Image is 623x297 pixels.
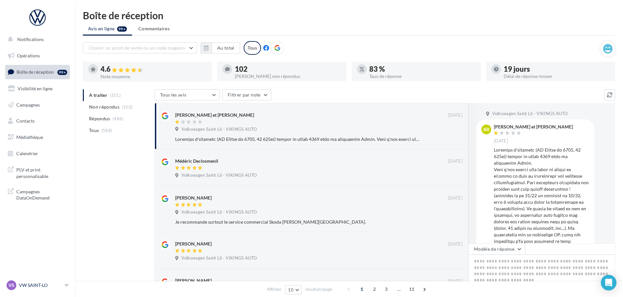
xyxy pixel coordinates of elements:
[448,241,463,247] span: [DATE]
[235,74,341,79] div: [PERSON_NAME] non répondus
[267,286,281,292] span: Afficher
[83,42,197,53] button: Choisir un point de vente ou un code magasin
[100,74,207,79] div: Note moyenne
[16,187,67,201] span: Campagnes DataOnDemand
[16,118,35,124] span: Contacts
[601,275,616,290] div: Open Intercom Messenger
[16,134,43,140] span: Médiathèque
[181,255,257,261] span: Volkswagen Saint Lô - VIKINGS AUTO
[100,66,207,73] div: 4.6
[285,285,302,294] button: 10
[175,112,254,118] div: [PERSON_NAME] et [PERSON_NAME]
[113,116,124,121] span: (486)
[181,126,257,132] span: Volkswagen Saint Lô - VIKINGS AUTO
[5,279,70,291] a: VS VW SAINT-LO
[235,66,341,73] div: 102
[369,66,476,73] div: 83 %
[89,127,99,134] span: Tous
[369,74,476,79] div: Taux de réponse
[468,244,525,255] button: Modèle de réponse
[201,42,240,53] button: Au total
[4,147,71,160] a: Calendrier
[175,158,218,164] div: Médéric Declosmenil
[448,278,463,284] span: [DATE]
[175,195,212,201] div: [PERSON_NAME]
[4,33,68,46] button: Notifications
[406,284,417,294] span: 11
[160,92,187,97] span: Tous les avis
[305,286,332,292] span: résultats/page
[357,284,367,294] span: 1
[175,136,420,142] div: Loremips d'sitametc (AD Elitse do 6705, 42 625ei) tempor in utlab 4369 etdo ma aliquaenim Admin. ...
[504,74,610,79] div: Délai de réponse moyen
[288,287,294,292] span: 10
[492,111,568,117] span: Volkswagen Saint Lô - VIKINGS AUTO
[19,282,62,289] p: VW SAINT-LO
[16,165,67,179] span: PLV et print personnalisable
[16,102,40,107] span: Campagnes
[138,25,170,32] span: Commentaires
[394,284,404,294] span: ...
[494,138,508,144] span: [DATE]
[17,37,44,42] span: Notifications
[244,41,261,55] div: Tous
[17,53,40,58] span: Opérations
[4,65,71,79] a: Boîte de réception99+
[88,45,185,51] span: Choisir un point de vente ou un code magasin
[448,112,463,118] span: [DATE]
[155,89,220,100] button: Tous les avis
[504,66,610,73] div: 19 jours
[4,114,71,128] a: Contacts
[212,42,240,53] button: Au total
[57,70,67,75] div: 99+
[4,185,71,204] a: Campagnes DataOnDemand
[369,284,380,294] span: 2
[89,115,110,122] span: Répondus
[175,241,212,247] div: [PERSON_NAME]
[175,277,212,284] div: [PERSON_NAME]
[381,284,391,294] span: 3
[17,69,54,75] span: Boîte de réception
[4,163,71,182] a: PLV et print personnalisable
[8,282,14,289] span: VS
[181,172,257,178] span: Volkswagen Saint Lô - VIKINGS AUTO
[222,89,271,100] button: Filtrer par note
[18,86,53,91] span: Visibilité en ligne
[16,151,38,156] span: Calendrier
[448,158,463,164] span: [DATE]
[483,126,489,133] span: BB
[4,49,71,63] a: Opérations
[83,10,615,20] div: Boîte de réception
[89,104,119,110] span: Non répondus
[4,98,71,112] a: Campagnes
[4,82,71,96] a: Visibilité en ligne
[494,125,573,129] div: [PERSON_NAME] et [PERSON_NAME]
[122,104,133,110] span: (102)
[181,209,257,215] span: Volkswagen Saint Lô - VIKINGS AUTO
[4,130,71,144] a: Médiathèque
[448,195,463,201] span: [DATE]
[175,219,420,225] div: Je recommande surtout le service commercial Skoda [PERSON_NAME][GEOGRAPHIC_DATA].
[101,128,113,133] span: (588)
